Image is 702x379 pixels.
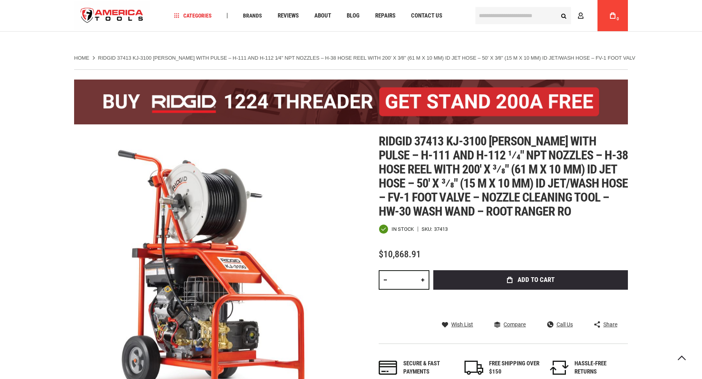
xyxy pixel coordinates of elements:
span: Brands [243,13,262,18]
img: BOGO: Buy the RIDGID® 1224 Threader (26092), get the 92467 200A Stand FREE! [74,80,628,124]
a: store logo [74,1,150,30]
div: 37413 [434,227,448,232]
a: Repairs [372,11,399,21]
a: Brands [239,11,266,21]
span: Repairs [375,13,395,19]
span: Compare [503,322,526,327]
img: America Tools [74,1,150,30]
span: Ridgid 37413 kj-3100 [PERSON_NAME] with pulse – h-111 and h-112 1⁄4" npt nozzles – h-38 hose reel... [379,134,628,219]
a: Contact Us [408,11,446,21]
div: Availability [379,224,414,234]
img: payments [379,361,397,375]
iframe: LiveChat chat widget [592,354,702,379]
a: Home [74,55,89,62]
span: Call Us [557,322,573,327]
a: About [311,11,335,21]
span: Wish List [451,322,473,327]
img: shipping [464,361,483,375]
span: $10,868.91 [379,249,421,260]
div: Secure & fast payments [403,360,454,376]
button: Add to Cart [433,270,628,290]
span: Reviews [278,13,299,19]
span: Categories [174,13,212,18]
span: About [314,13,331,19]
div: HASSLE-FREE RETURNS [574,360,625,376]
a: Blog [343,11,363,21]
a: Compare [494,321,526,328]
span: Blog [347,13,360,19]
a: Wish List [442,321,473,328]
span: In stock [392,227,414,232]
a: Categories [171,11,215,21]
a: Reviews [274,11,302,21]
span: Add to Cart [518,276,555,283]
span: Share [603,322,617,327]
span: Contact Us [411,13,442,19]
strong: SKU [422,227,434,232]
a: Call Us [547,321,573,328]
button: Search [556,8,571,23]
iframe: Secure express checkout frame [432,292,629,315]
span: 0 [617,17,619,21]
div: FREE SHIPPING OVER $150 [489,360,540,376]
img: returns [550,361,569,375]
